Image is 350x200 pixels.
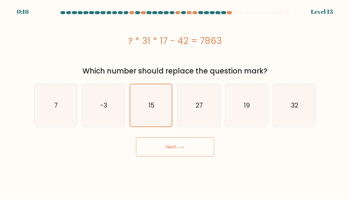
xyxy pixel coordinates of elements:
[54,101,58,110] text: 7
[291,101,299,110] text: 32
[17,7,29,16] div: 0:16
[136,137,214,157] button: Next
[196,101,203,110] text: 27
[100,101,107,110] text: -3
[38,66,312,77] div: Which number should replace the question mark?
[244,101,250,110] text: 19
[149,101,155,110] text: 15
[311,7,333,16] div: Level 13
[34,34,316,48] div: ? * 31 * 17 - 42 = 7863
